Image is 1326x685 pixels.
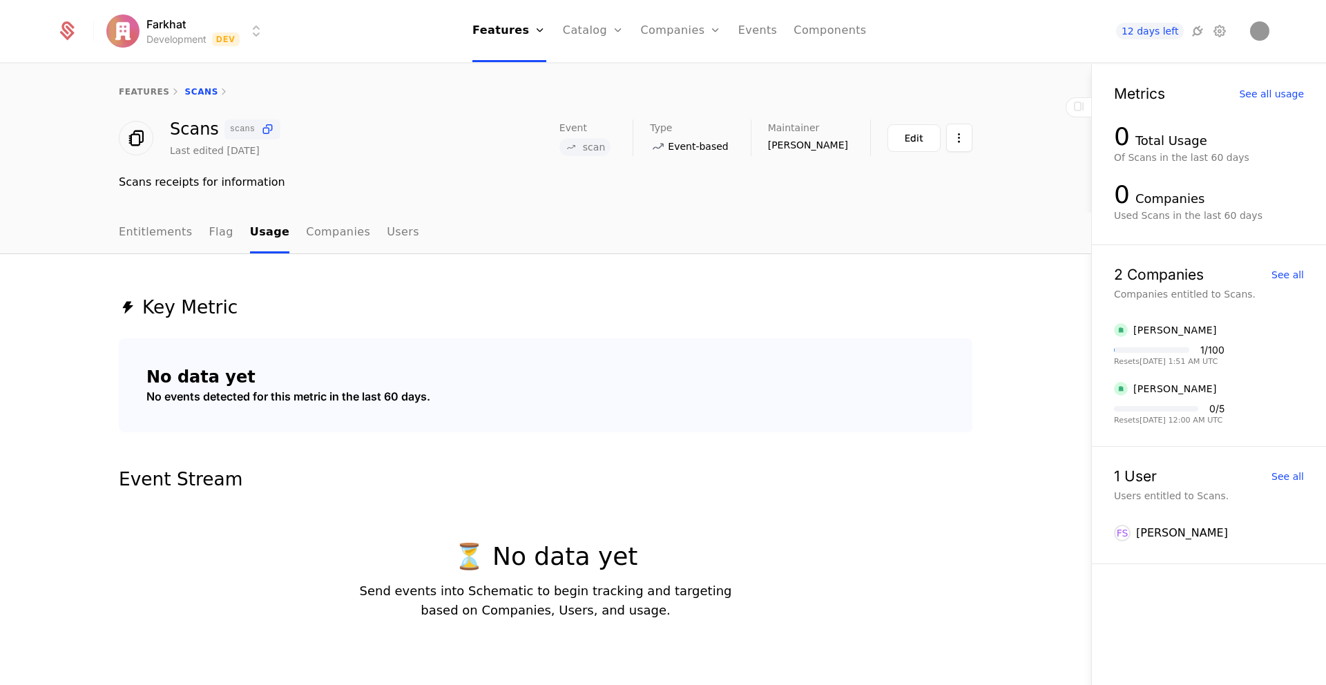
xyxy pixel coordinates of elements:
div: See all [1271,270,1304,280]
ul: Choose Sub Page [119,213,419,253]
div: Development [146,32,206,46]
div: Scans [170,119,280,139]
button: Edit [887,124,941,152]
div: See all [1271,472,1304,481]
div: FS [1114,525,1131,541]
img: Farkhat Saliyev [1114,323,1128,337]
div: 0 [1114,181,1130,209]
button: Select environment [110,16,265,46]
p: Send events into Schematic to begin tracking and targeting based on Companies, Users, and usage. [119,581,972,620]
div: [PERSON_NAME] [1136,525,1228,541]
div: 2 Companies [1114,267,1204,282]
img: Farkhat Saliyev [1250,21,1269,41]
div: 1 User [1114,469,1157,483]
a: Integrations [1189,23,1206,39]
div: Of Scans in the last 60 days [1114,151,1304,164]
div: Last edited [DATE] [170,144,260,157]
span: Dev [212,32,240,46]
div: Companies [1135,189,1204,209]
div: No events detected for this metric in the last 60 days. [146,388,945,405]
span: scans [230,125,255,133]
div: Total Usage [1135,131,1207,151]
div: [PERSON_NAME] [1133,382,1217,396]
a: Usage [250,213,290,253]
span: Maintainer [768,123,820,133]
div: Users entitled to Scans. [1114,489,1304,503]
div: 1 / 100 [1200,345,1224,355]
a: features [119,87,170,97]
a: Entitlements [119,213,193,253]
div: Edit [905,131,923,145]
nav: Main [119,213,972,253]
button: Select action [946,124,972,152]
span: Type [650,123,672,133]
span: Event-based [668,139,728,153]
a: 12 days left [1116,23,1184,39]
div: [PERSON_NAME] [1133,323,1217,337]
div: 0 [1114,123,1130,151]
span: Key Metric [142,298,238,316]
div: 0 / 5 [1209,404,1224,414]
button: Open user button [1250,21,1269,41]
img: Farkhat Saliyev [1114,382,1128,396]
div: Resets [DATE] 12:00 AM UTC [1114,416,1224,424]
span: Farkhat [146,16,186,32]
div: Used Scans in the last 60 days [1114,209,1304,222]
a: Companies [306,213,370,253]
div: No data yet [146,366,945,388]
span: Event [559,123,587,133]
div: Metrics [1114,86,1165,101]
div: See all usage [1239,89,1304,99]
a: Settings [1211,23,1228,39]
img: Farkhat [106,15,140,48]
a: Flag [209,213,233,253]
div: Event Stream [119,465,242,493]
div: Resets [DATE] 1:51 AM UTC [1114,358,1224,365]
p: ⏳ No data yet [119,543,972,570]
span: scan [583,142,605,152]
span: [PERSON_NAME] [768,138,848,152]
a: Users [387,213,419,253]
div: Companies entitled to Scans. [1114,287,1304,301]
div: Scans receipts for information [119,174,972,191]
